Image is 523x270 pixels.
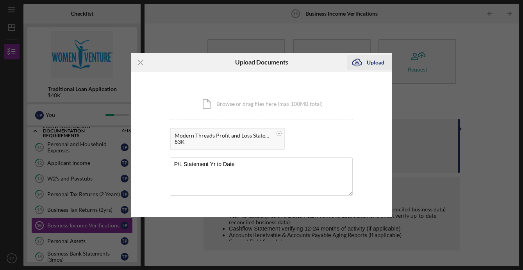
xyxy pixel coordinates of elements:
div: Modern Threads Profit and Loss Statement [DATE].pdf [175,132,272,139]
h6: Upload Documents [235,59,288,66]
textarea: P/L Statement Yr to Date [170,157,353,196]
div: 83K [175,139,272,145]
button: Upload [347,55,392,70]
div: Upload [367,55,384,70]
